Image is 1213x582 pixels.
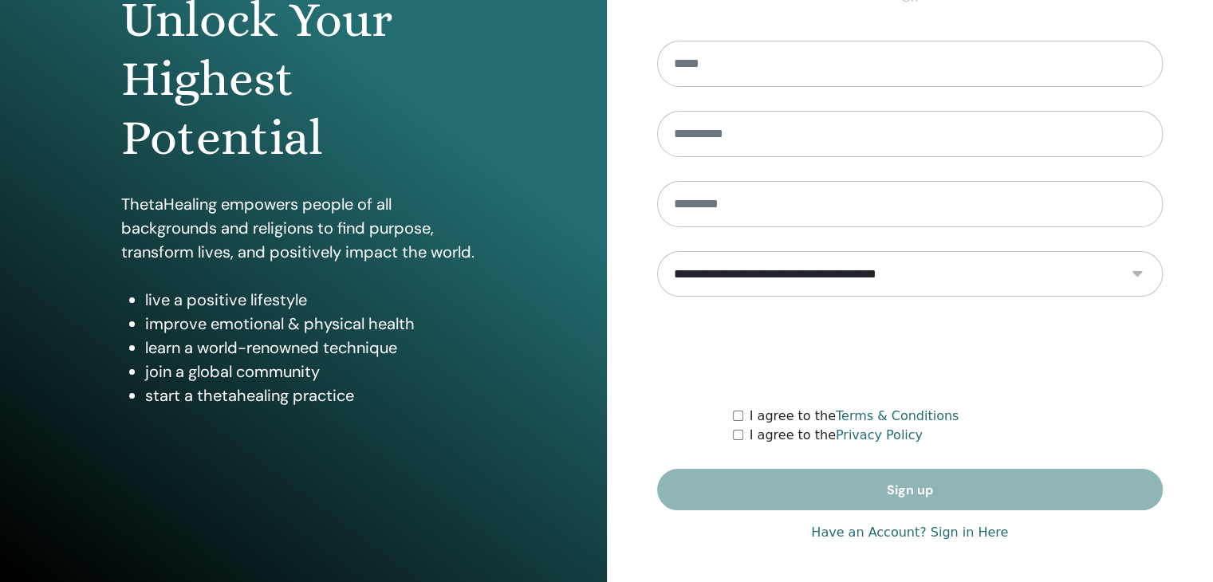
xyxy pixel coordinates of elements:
p: ThetaHealing empowers people of all backgrounds and religions to find purpose, transform lives, a... [121,192,486,264]
li: learn a world-renowned technique [145,336,486,360]
iframe: reCAPTCHA [789,320,1031,383]
li: live a positive lifestyle [145,288,486,312]
a: Have an Account? Sign in Here [811,523,1008,542]
label: I agree to the [750,407,959,426]
a: Privacy Policy [836,427,923,442]
li: improve emotional & physical health [145,312,486,336]
a: Terms & Conditions [836,408,959,423]
label: I agree to the [750,426,923,445]
li: start a thetahealing practice [145,383,486,407]
li: join a global community [145,360,486,383]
